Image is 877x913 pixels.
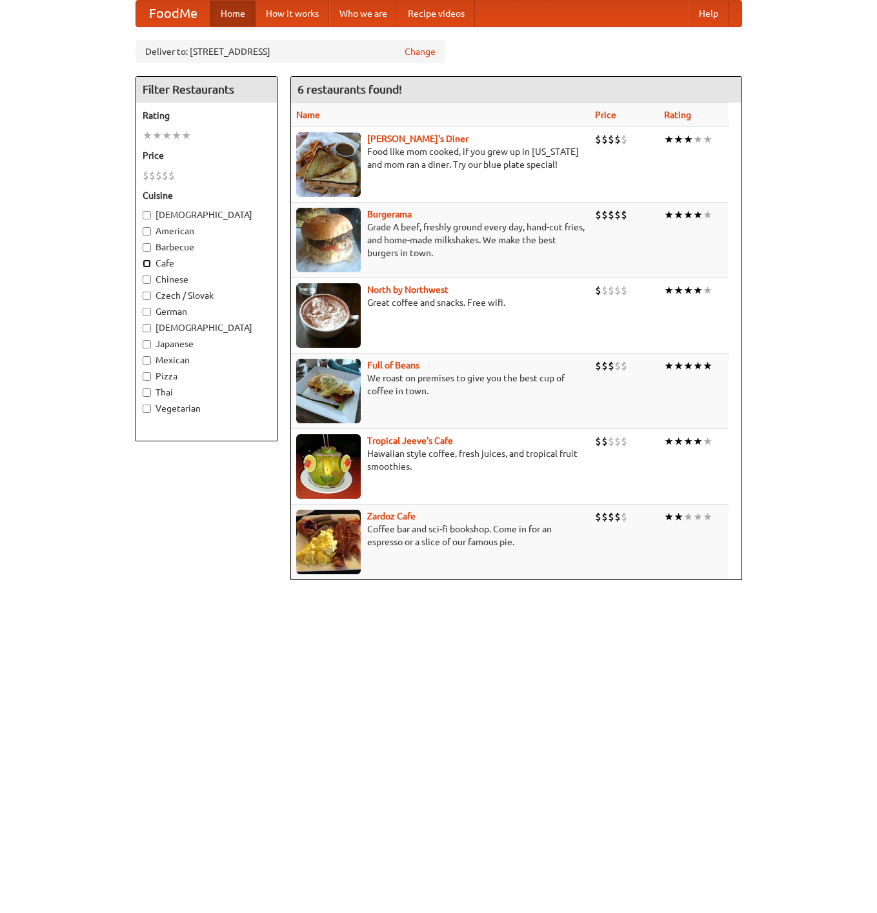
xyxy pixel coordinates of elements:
[143,259,151,268] input: Cafe
[693,132,703,146] li: ★
[595,132,601,146] li: $
[143,243,151,252] input: Barbecue
[256,1,329,26] a: How it works
[664,208,674,222] li: ★
[296,296,585,309] p: Great coffee and snacks. Free wifi.
[181,128,191,143] li: ★
[664,110,691,120] a: Rating
[297,83,402,95] ng-pluralize: 6 restaurants found!
[614,510,621,524] li: $
[143,208,270,221] label: [DEMOGRAPHIC_DATA]
[143,386,270,399] label: Thai
[143,372,151,381] input: Pizza
[703,283,712,297] li: ★
[143,257,270,270] label: Cafe
[601,208,608,222] li: $
[595,283,601,297] li: $
[595,359,601,373] li: $
[683,132,693,146] li: ★
[296,359,361,423] img: beans.jpg
[683,510,693,524] li: ★
[601,283,608,297] li: $
[601,510,608,524] li: $
[296,283,361,348] img: north.jpg
[601,434,608,448] li: $
[296,110,320,120] a: Name
[296,447,585,473] p: Hawaiian style coffee, fresh juices, and tropical fruit smoothies.
[143,211,151,219] input: [DEMOGRAPHIC_DATA]
[162,128,172,143] li: ★
[143,149,270,162] h5: Price
[296,145,585,171] p: Food like mom cooked, if you grew up in [US_STATE] and mom ran a diner. Try our blue plate special!
[693,208,703,222] li: ★
[608,208,614,222] li: $
[674,434,683,448] li: ★
[296,132,361,197] img: sallys.jpg
[367,436,453,446] a: Tropical Jeeve's Cafe
[595,510,601,524] li: $
[367,209,412,219] b: Burgerama
[143,289,270,302] label: Czech / Slovak
[367,511,416,521] a: Zardoz Cafe
[136,40,445,63] div: Deliver to: [STREET_ADDRESS]
[608,359,614,373] li: $
[156,168,162,183] li: $
[621,434,627,448] li: $
[664,510,674,524] li: ★
[693,359,703,373] li: ★
[621,283,627,297] li: $
[405,45,436,58] a: Change
[367,134,469,144] a: [PERSON_NAME]'s Diner
[703,359,712,373] li: ★
[143,292,151,300] input: Czech / Slovak
[608,132,614,146] li: $
[664,283,674,297] li: ★
[172,128,181,143] li: ★
[143,241,270,254] label: Barbecue
[621,208,627,222] li: $
[398,1,475,26] a: Recipe videos
[162,168,168,183] li: $
[664,132,674,146] li: ★
[152,128,162,143] li: ★
[703,208,712,222] li: ★
[296,208,361,272] img: burgerama.jpg
[608,434,614,448] li: $
[296,221,585,259] p: Grade A beef, freshly ground every day, hand-cut fries, and home-made milkshakes. We make the bes...
[693,283,703,297] li: ★
[143,305,270,318] label: German
[608,510,614,524] li: $
[143,340,151,348] input: Japanese
[595,208,601,222] li: $
[296,510,361,574] img: zardoz.jpg
[614,132,621,146] li: $
[143,128,152,143] li: ★
[329,1,398,26] a: Who we are
[664,359,674,373] li: ★
[621,359,627,373] li: $
[601,359,608,373] li: $
[595,434,601,448] li: $
[601,132,608,146] li: $
[210,1,256,26] a: Home
[143,405,151,413] input: Vegetarian
[689,1,729,26] a: Help
[149,168,156,183] li: $
[614,359,621,373] li: $
[683,208,693,222] li: ★
[136,1,210,26] a: FoodMe
[683,283,693,297] li: ★
[367,360,419,370] b: Full of Beans
[143,308,151,316] input: German
[674,283,683,297] li: ★
[143,388,151,397] input: Thai
[703,434,712,448] li: ★
[683,434,693,448] li: ★
[683,359,693,373] li: ★
[674,510,683,524] li: ★
[143,356,151,365] input: Mexican
[143,324,151,332] input: [DEMOGRAPHIC_DATA]
[168,168,175,183] li: $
